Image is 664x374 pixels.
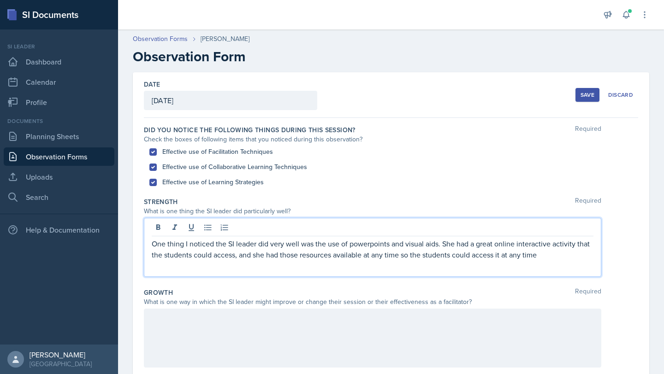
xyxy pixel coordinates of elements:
[4,117,114,125] div: Documents
[575,197,601,206] span: Required
[162,162,307,172] label: Effective use of Collaborative Learning Techniques
[30,359,92,368] div: [GEOGRAPHIC_DATA]
[144,206,601,216] div: What is one thing the SI leader did particularly well?
[152,238,593,260] p: One thing I noticed the SI leader did very well was the use of powerpoints and visual aids. She h...
[4,53,114,71] a: Dashboard
[144,297,601,307] div: What is one way in which the SI leader might improve or change their session or their effectivene...
[4,42,114,51] div: Si leader
[603,88,638,102] button: Discard
[4,127,114,146] a: Planning Sheets
[201,34,249,44] div: [PERSON_NAME]
[608,91,633,99] div: Discard
[162,177,264,187] label: Effective use of Learning Strategies
[575,288,601,297] span: Required
[4,188,114,206] a: Search
[144,125,356,134] label: Did you notice the following things during this session?
[144,134,601,144] div: Check the boxes of following items that you noticed during this observation?
[144,80,160,89] label: Date
[4,147,114,166] a: Observation Forms
[133,48,649,65] h2: Observation Form
[144,288,173,297] label: Growth
[4,168,114,186] a: Uploads
[30,350,92,359] div: [PERSON_NAME]
[4,221,114,239] div: Help & Documentation
[162,147,273,157] label: Effective use of Facilitation Techniques
[581,91,594,99] div: Save
[144,197,178,206] label: Strength
[575,125,601,134] span: Required
[575,88,599,102] button: Save
[133,34,188,44] a: Observation Forms
[4,93,114,111] a: Profile
[4,73,114,91] a: Calendar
